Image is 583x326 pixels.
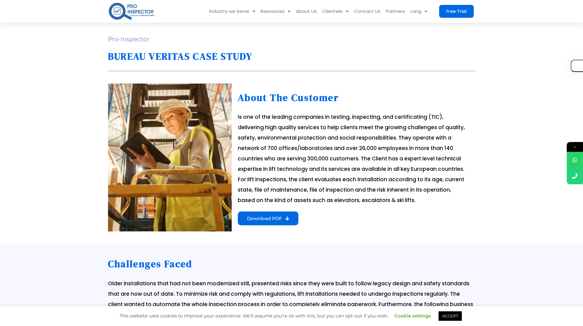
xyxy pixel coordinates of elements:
[108,256,475,272] h2: Challenges Faced
[247,216,282,221] span: Download PDF
[108,278,475,320] div: Older installations that had not been modernized still, presented risks since they were built to ...
[238,212,298,225] a: Download PDF
[238,90,469,106] h2: About the Customer
[439,5,474,18] a: Free Trial
[439,311,462,321] a: ACCEPT
[108,2,155,21] img: pro-inspector-logo
[446,9,467,13] span: Free Trial
[567,142,583,152] span: →
[238,112,469,205] div: is one of the leading companies in testing, inspecting, and certificating (TIC), delivering high ...
[120,313,463,319] span: This website uses cookies to improve your experience. We'll assume you're ok with this, but you c...
[108,48,475,65] h1: BUREAU VERITAS CASE STUDY
[108,36,475,42] h3: Pro-Inspector
[394,313,431,319] a: Cookie settings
